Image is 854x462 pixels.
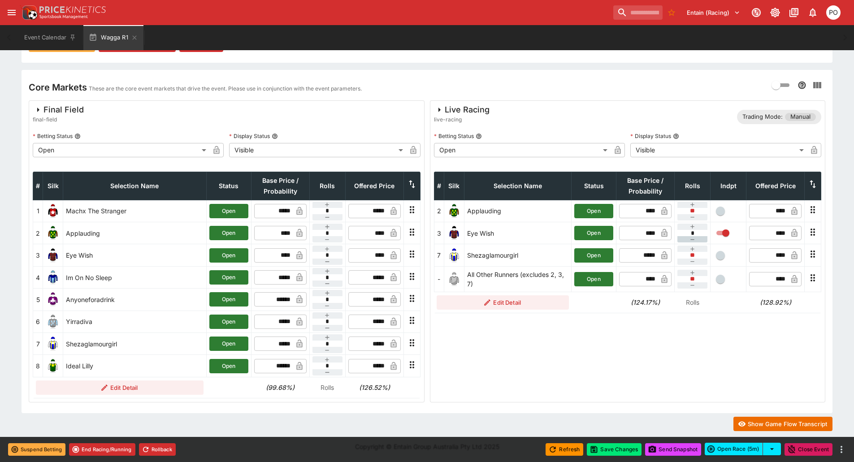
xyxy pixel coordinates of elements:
button: Open [209,337,248,351]
th: Selection Name [464,172,572,200]
th: Silk [444,172,464,200]
th: Selection Name [63,172,207,200]
img: runner 6 [46,315,60,329]
button: Select Tenant [681,5,746,20]
button: Connected to PK [748,4,764,21]
td: 6 [33,311,43,332]
td: All Other Runners (excludes 2, 3, 7) [464,266,572,292]
button: Wagga R1 [83,25,143,50]
td: 2 [434,200,444,222]
td: 2 [33,222,43,244]
p: Rolls [312,383,342,392]
button: Event Calendar [19,25,82,50]
button: Open Race (5m) [705,443,763,455]
h6: (126.52%) [348,383,401,392]
img: runner 1 [46,204,60,218]
button: Display Status [673,133,679,139]
h6: (124.17%) [619,298,672,307]
td: 7 [434,244,444,266]
td: - [434,266,444,292]
button: Send Snapshot [645,443,701,456]
img: runner 8 [46,359,60,373]
td: 3 [434,222,444,244]
div: Open [33,143,209,157]
th: Rolls [675,172,711,200]
td: Applauding [464,200,572,222]
button: End Racing/Running [69,443,135,456]
th: Base Price / Probability [616,172,675,200]
img: runner 4 [46,270,60,285]
th: Base Price / Probability [251,172,309,200]
p: Display Status [630,132,671,140]
span: final-field [33,115,84,124]
h6: (128.92%) [749,298,802,307]
button: Edit Detail [36,380,204,395]
h4: Core Markets [29,82,87,93]
button: Open [574,204,613,218]
th: Silk [43,172,63,200]
td: 7 [33,333,43,355]
button: Betting Status [74,133,81,139]
p: Betting Status [434,132,474,140]
img: runner 3 [447,226,461,240]
button: Betting Status [476,133,482,139]
td: 4 [33,266,43,288]
button: Display Status [272,133,278,139]
button: Show Game Flow Transcript [733,417,832,431]
button: Toggle light/dark mode [767,4,783,21]
button: Open [209,204,248,218]
button: Open [209,315,248,329]
button: Open [574,248,613,263]
img: runner 3 [46,248,60,263]
td: 5 [33,289,43,311]
button: Philip OConnor [824,3,843,22]
button: Suspend Betting [8,443,65,456]
input: search [613,5,663,20]
img: runner 2 [46,226,60,240]
span: live-racing [434,115,490,124]
button: Edit Detail [437,295,569,310]
p: Betting Status [33,132,73,140]
p: Rolls [677,298,708,307]
button: open drawer [4,4,20,21]
button: Open [574,272,613,286]
td: Eye Wish [63,244,207,266]
th: Status [572,172,616,200]
button: Open [574,226,613,240]
td: Anyoneforadrink [63,289,207,311]
div: split button [705,443,781,455]
button: Notifications [805,4,821,21]
td: Applauding [63,222,207,244]
td: Eye Wish [464,222,572,244]
img: Sportsbook Management [39,15,88,19]
img: runner 5 [46,292,60,307]
button: Save Changes [587,443,642,456]
th: Offered Price [746,172,805,200]
img: blank-silk.png [447,272,461,286]
th: # [434,172,444,200]
p: Display Status [229,132,270,140]
button: Documentation [786,4,802,21]
td: Im On No Sleep [63,266,207,288]
button: Open [209,226,248,240]
td: Machx The Stranger [63,200,207,222]
button: Rollback [139,443,176,456]
div: Live Racing [434,104,490,115]
button: Open [209,270,248,285]
img: PriceKinetics Logo [20,4,38,22]
p: These are the core event markets that drive the event. Please use in conjunction with the event p... [89,84,362,93]
img: runner 7 [447,248,461,263]
h6: (99.68%) [254,383,307,392]
td: Ideal Lilly [63,355,207,377]
img: PriceKinetics [39,6,106,13]
button: Open [209,248,248,263]
img: runner 2 [447,204,461,218]
th: Rolls [309,172,345,200]
div: Visible [229,143,406,157]
img: runner 7 [46,337,60,351]
td: 8 [33,355,43,377]
div: Final Field [33,104,84,115]
td: Yirradiva [63,311,207,332]
td: Shezaglamourgirl [464,244,572,266]
td: Shezaglamourgirl [63,333,207,355]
